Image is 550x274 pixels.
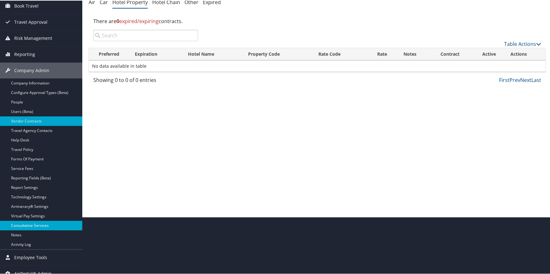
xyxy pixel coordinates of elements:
a: First [499,76,509,83]
a: Table Actions [504,40,541,47]
span: Reporting [14,46,35,62]
strong: 0 [116,17,119,24]
a: Last [531,76,541,83]
span: expired/expiring [116,17,159,24]
a: Next [520,76,531,83]
th: Hotel Name: activate to sort column ascending [182,47,243,60]
th: Contract: activate to sort column ascending [427,47,473,60]
th: Property Code: activate to sort column descending [242,47,313,60]
span: Risk Management [14,30,52,46]
th: Preferred: activate to sort column ascending [89,47,129,60]
th: Notes: activate to sort column ascending [393,47,427,60]
th: Expiration: activate to sort column ascending [129,47,182,60]
span: Employee Tools [14,249,47,265]
td: No data available in table [89,60,546,71]
th: Active: activate to sort column ascending [473,47,505,60]
input: Search [93,29,198,40]
th: Rate Code: activate to sort column ascending [313,47,365,60]
div: Showing 0 to 0 of 0 entries [93,76,198,86]
div: There are contracts. [89,12,546,29]
th: Rate: activate to sort column ascending [365,47,393,60]
span: Company Admin [14,62,49,78]
span: Travel Approval [14,14,47,29]
a: Prev [509,76,520,83]
th: Actions [505,47,546,60]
